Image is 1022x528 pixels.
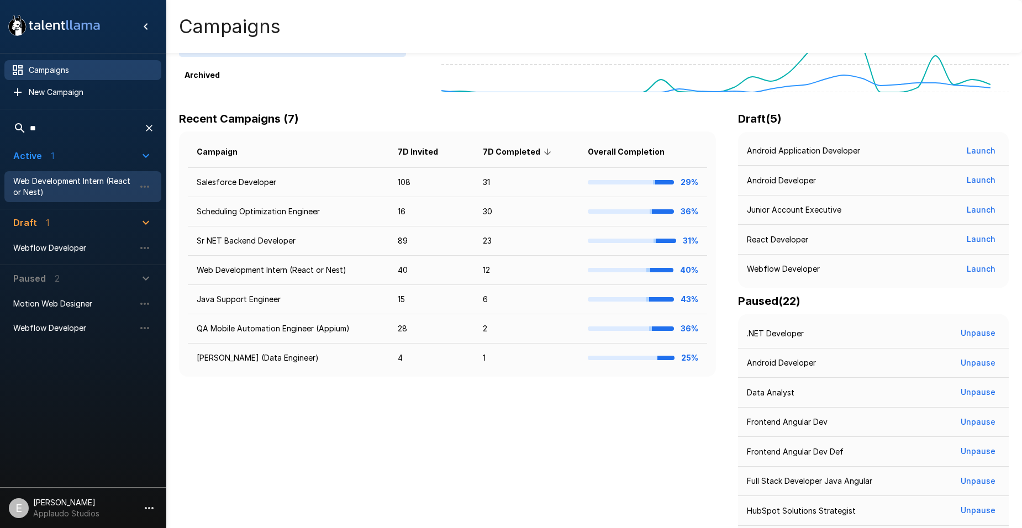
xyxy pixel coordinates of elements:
[474,314,580,344] td: 2
[398,145,452,159] span: 7D Invited
[681,207,698,216] b: 36%
[747,175,816,186] p: Android Developer
[188,314,389,344] td: QA Mobile Automation Engineer (Appium)
[962,229,1000,250] button: Launch
[680,265,698,274] b: 40%
[474,226,580,256] td: 23
[962,259,1000,279] button: Launch
[588,145,679,159] span: Overall Completion
[188,168,389,197] td: Salesforce Developer
[747,204,841,215] p: Junior Account Executive
[188,197,389,226] td: Scheduling Optimization Engineer
[188,285,389,314] td: Java Support Engineer
[956,471,1000,492] button: Unpause
[389,344,474,373] td: 4
[188,256,389,285] td: Web Development Intern (React or Nest)
[956,441,1000,462] button: Unpause
[681,324,698,333] b: 36%
[389,226,474,256] td: 89
[956,500,1000,521] button: Unpause
[179,15,281,38] h4: Campaigns
[179,112,299,125] b: Recent Campaigns (7)
[747,446,844,457] p: Frontend Angular Dev Def
[956,412,1000,432] button: Unpause
[962,200,1000,220] button: Launch
[962,170,1000,191] button: Launch
[389,168,474,197] td: 108
[738,112,782,125] b: Draft ( 5 )
[738,294,800,308] b: Paused ( 22 )
[747,416,828,427] p: Frontend Angular Dev
[956,353,1000,373] button: Unpause
[474,285,580,314] td: 6
[956,323,1000,344] button: Unpause
[747,145,860,156] p: Android Application Developer
[747,328,804,339] p: .NET Developer
[474,197,580,226] td: 30
[389,256,474,285] td: 40
[956,382,1000,403] button: Unpause
[747,357,816,368] p: Android Developer
[389,285,474,314] td: 15
[474,256,580,285] td: 12
[188,344,389,373] td: [PERSON_NAME] (Data Engineer)
[747,263,820,274] p: Webflow Developer
[474,168,580,197] td: 31
[474,344,580,373] td: 1
[188,226,389,256] td: Sr NET Backend Developer
[683,236,698,245] b: 31%
[681,294,698,304] b: 43%
[681,353,698,362] b: 25%
[197,145,252,159] span: Campaign
[747,234,808,245] p: React Developer
[483,145,555,159] span: 7D Completed
[389,314,474,344] td: 28
[747,505,856,516] p: HubSpot Solutions Strategist
[389,197,474,226] td: 16
[962,141,1000,161] button: Launch
[747,387,794,398] p: Data Analyst
[747,476,872,487] p: Full Stack Developer Java Angular
[681,177,698,187] b: 29%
